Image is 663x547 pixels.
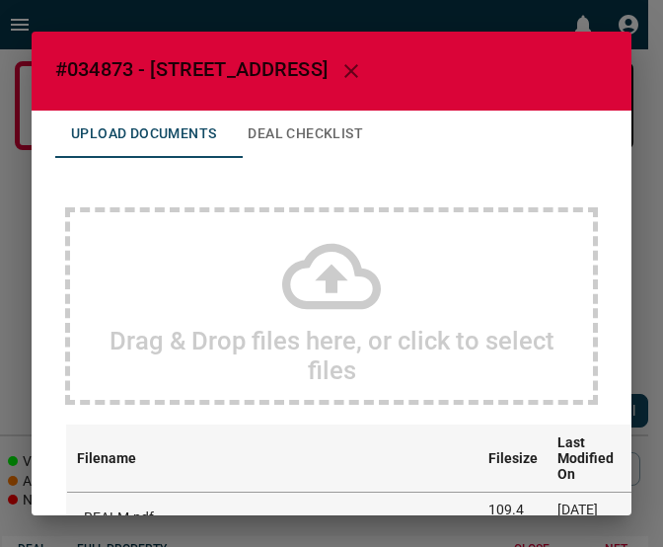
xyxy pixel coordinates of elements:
h2: Drag & Drop files here, or click to select files [90,326,573,385]
th: Last Modified On [548,425,624,493]
span: #034873 - [STREET_ADDRESS] [55,57,328,81]
div: Drag & Drop files here, or click to select files [65,207,598,405]
td: - REALM.pdf [66,493,479,542]
button: Upload Documents [55,111,232,158]
td: 109.4 kB [479,493,548,542]
th: Filename [66,425,479,493]
td: [DATE] 8:44 PM [548,493,624,542]
th: Filesize [479,425,548,493]
button: Deal Checklist [232,111,379,158]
